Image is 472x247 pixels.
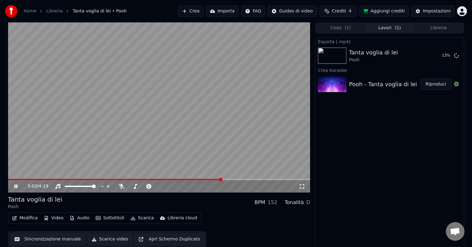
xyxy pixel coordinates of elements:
[315,38,464,45] div: Esporta [.mp4]
[27,183,42,189] div: /
[206,6,239,17] button: Importa
[423,8,451,14] div: Impostazioni
[67,214,92,222] button: Audio
[11,234,85,245] button: Sincronizzazione manuale
[359,6,409,17] button: Aggiungi crediti
[306,199,310,206] div: D
[285,199,304,206] div: Tonalità
[319,6,357,17] button: Crediti4
[167,215,197,221] div: Libreria cloud
[24,8,36,14] a: Home
[316,24,365,33] button: Coda
[8,195,62,204] div: Tanta voglia di lei
[268,199,277,206] div: 152
[39,183,48,189] span: 4:19
[420,79,451,90] button: Riproduci
[27,183,37,189] span: 3:03
[332,8,346,14] span: Crediti
[24,8,127,14] nav: breadcrumb
[414,24,463,33] button: Libreria
[135,234,204,245] button: Apri Schermo Duplicato
[41,214,66,222] button: Video
[128,214,156,222] button: Scarica
[349,80,417,89] div: Pooh - Tanta voglia di lei
[315,66,464,74] div: Crea Karaoke
[395,25,401,31] span: ( 1 )
[254,199,265,206] div: BPM
[345,25,351,31] span: ( 1 )
[365,24,414,33] button: Lavori
[178,6,204,17] button: Crea
[88,234,132,245] button: Scarica video
[268,6,317,17] button: Guides di video
[411,6,455,17] button: Impostazioni
[46,8,63,14] a: Libreria
[349,8,351,14] span: 4
[73,8,126,14] span: Tanta voglia di lei • Pooh
[442,53,451,58] div: 13 %
[93,214,127,222] button: Sottotitoli
[10,214,40,222] button: Modifica
[8,204,62,210] div: Pooh
[241,6,265,17] button: FAQ
[446,222,465,241] div: Aprire la chat
[5,5,17,17] img: youka
[349,57,398,63] div: Pooh
[349,48,398,57] div: Tanta voglia di lei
